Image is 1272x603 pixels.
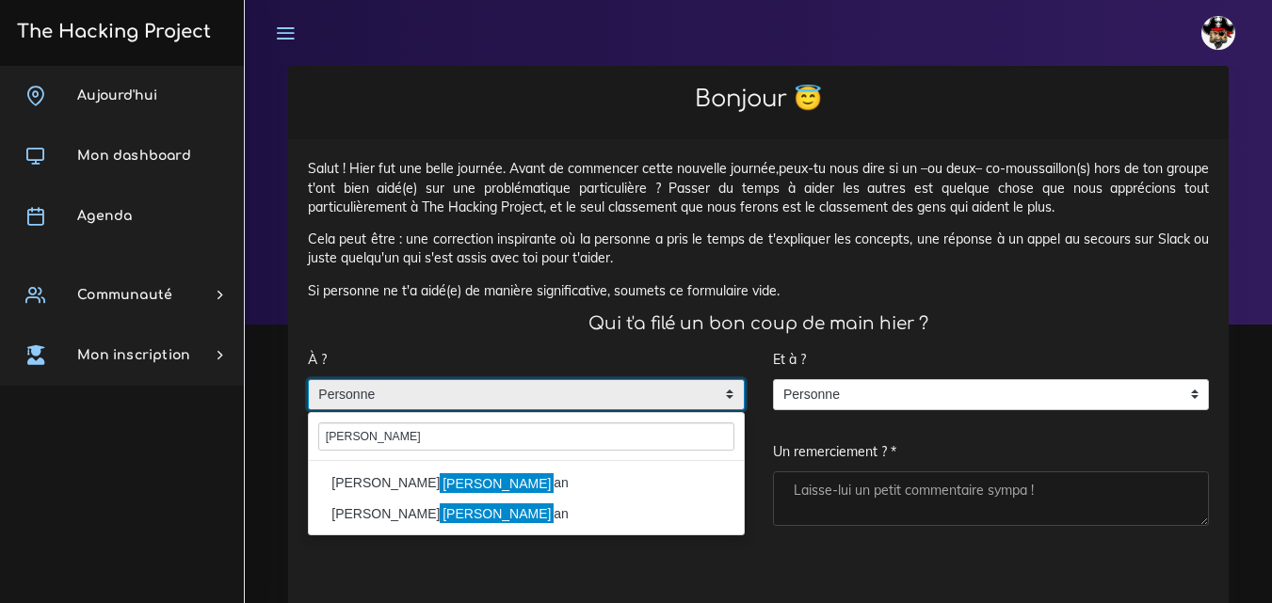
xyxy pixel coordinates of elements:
[318,422,734,451] input: écrivez 3 charactères minimum pour afficher les résultats
[11,22,211,42] h3: The Hacking Project
[1201,16,1235,50] img: avatar
[77,288,172,302] span: Communauté
[773,341,806,379] label: Et à ?
[308,230,1209,268] p: Cela peut être : une correction inspirante où la personne a pris le temps de t'expliquer les conc...
[77,209,132,223] span: Agenda
[773,434,896,472] label: Un remerciement ? *
[440,473,554,494] mark: [PERSON_NAME]
[774,380,1181,410] span: Personne
[308,341,327,379] label: À ?
[308,86,1209,113] h2: Bonjour 😇
[440,503,554,524] mark: [PERSON_NAME]
[77,149,191,163] span: Mon dashboard
[77,348,190,362] span: Mon inscription
[309,499,744,529] li: [PERSON_NAME] an
[308,159,1209,216] p: Salut ! Hier fut une belle journée. Avant de commencer cette nouvelle journée,peux-tu nous dire s...
[309,468,744,499] li: [PERSON_NAME] an
[77,88,157,103] span: Aujourd'hui
[308,313,1209,334] h4: Qui t'a filé un bon coup de main hier ?
[309,380,716,410] span: Personne
[308,281,1209,300] p: Si personne ne t'a aidé(e) de manière significative, soumets ce formulaire vide.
